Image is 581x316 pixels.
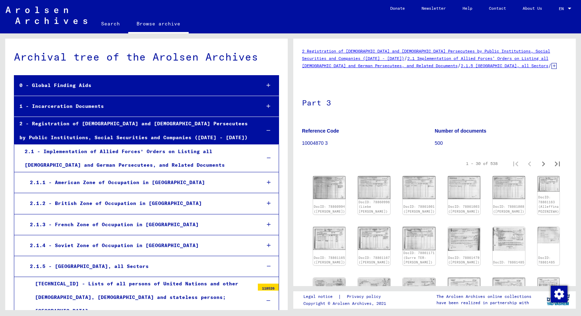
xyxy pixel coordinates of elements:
div: 2.1.1 - American Zone of Occupation in [GEOGRAPHIC_DATA] [25,176,255,189]
img: 001.jpg [403,176,435,199]
img: 001.jpg [493,176,525,199]
img: 001.jpg [538,278,559,293]
div: 2.1.4 - Soviet Zone of Occupation in [GEOGRAPHIC_DATA] [25,239,255,252]
h1: Part 3 [302,87,567,117]
a: DocID: 78861003 ([PERSON_NAME]) [448,205,480,213]
div: 2 - Registration of [DEMOGRAPHIC_DATA] and [DEMOGRAPHIC_DATA] Persecutees by Public Institutions,... [14,117,255,144]
p: 500 [435,140,567,147]
img: 002.jpg [358,278,390,299]
a: Privacy policy [341,293,389,300]
a: Browse archive [128,15,189,33]
span: EN [559,6,566,11]
p: Copyright © Arolsen Archives, 2021 [303,300,389,307]
a: Legal notice [303,293,338,300]
div: 1 - Incarceration Documents [14,100,255,113]
img: 001.jpg [493,278,525,301]
img: 001.jpg [538,176,559,192]
a: DocID: 78861163 (Alleffina POZENZEWA) [538,195,559,213]
img: 001.jpg [358,227,390,250]
button: Next page [537,157,550,171]
a: DocID: 78861165 ([PERSON_NAME]) [314,256,345,264]
img: 001.jpg [448,278,480,301]
button: Last page [550,157,564,171]
a: DocID: 78860996 (Liebe [PERSON_NAME]) [359,200,390,213]
div: 1 – 30 of 538 [466,160,498,167]
a: DocID: 78861008 ([PERSON_NAME]) [493,205,524,213]
p: have been realized in partnership with [436,300,531,306]
a: DocID: 78861171 (Surre TER-[PERSON_NAME]) [403,251,435,264]
button: Previous page [523,157,537,171]
div: 0 - Global Finding Aids [14,79,255,92]
img: Arolsen_neg.svg [6,7,87,24]
div: 2.1.3 - French Zone of Occupation in [GEOGRAPHIC_DATA] [25,218,255,231]
a: DocID: 78860994 ([PERSON_NAME]) [314,205,345,213]
p: 10004870 3 [302,140,434,147]
div: 118526 [258,284,279,291]
span: / [548,62,551,69]
a: DocID: 78861479 ([PERSON_NAME]) [448,256,480,264]
div: | [303,293,389,300]
span: / [404,55,407,61]
a: 2.1.5 [GEOGRAPHIC_DATA], all Sectors [461,63,548,68]
div: 2.1 - Implementation of Allied Forces’ Orders on Listing all [DEMOGRAPHIC_DATA] and German Persec... [19,145,255,172]
a: Search [93,15,128,32]
div: Archival tree of the Arolsen Archives [14,49,279,65]
a: DocID: 78861001 ([PERSON_NAME]) [403,205,435,213]
img: 001.jpg [313,176,345,199]
a: DocID: 78861167 ([PERSON_NAME]) [359,256,390,264]
img: Change consent [551,286,567,302]
img: 001.jpg [448,227,480,251]
a: DocID: 78861485 [538,256,555,264]
img: 001.jpg [313,278,345,301]
b: Number of documents [435,128,486,134]
b: Reference Code [302,128,339,134]
img: 001.jpg [358,176,390,199]
p: The Arolsen Archives online collections [436,293,531,300]
button: First page [509,157,523,171]
div: 2.1.5 - [GEOGRAPHIC_DATA], all Sectors [25,260,255,273]
a: DocID: 78861485 [493,260,524,264]
img: 001.jpg [493,227,525,251]
a: 2 Registration of [DEMOGRAPHIC_DATA] and [DEMOGRAPHIC_DATA] Persecutees by Public Institutions, S... [302,48,550,61]
img: 001.jpg [313,227,345,250]
img: 003.jpg [403,278,435,297]
img: 001.jpg [448,176,480,199]
img: yv_logo.png [545,291,571,308]
span: / [458,62,461,69]
div: 2.1.2 - British Zone of Occupation in [GEOGRAPHIC_DATA] [25,197,255,210]
img: 002.jpg [538,227,559,243]
a: 2.1 Implementation of Allied Forces’ Orders on Listing all [DEMOGRAPHIC_DATA] and German Persecut... [302,56,548,68]
img: 001.jpg [403,227,435,250]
